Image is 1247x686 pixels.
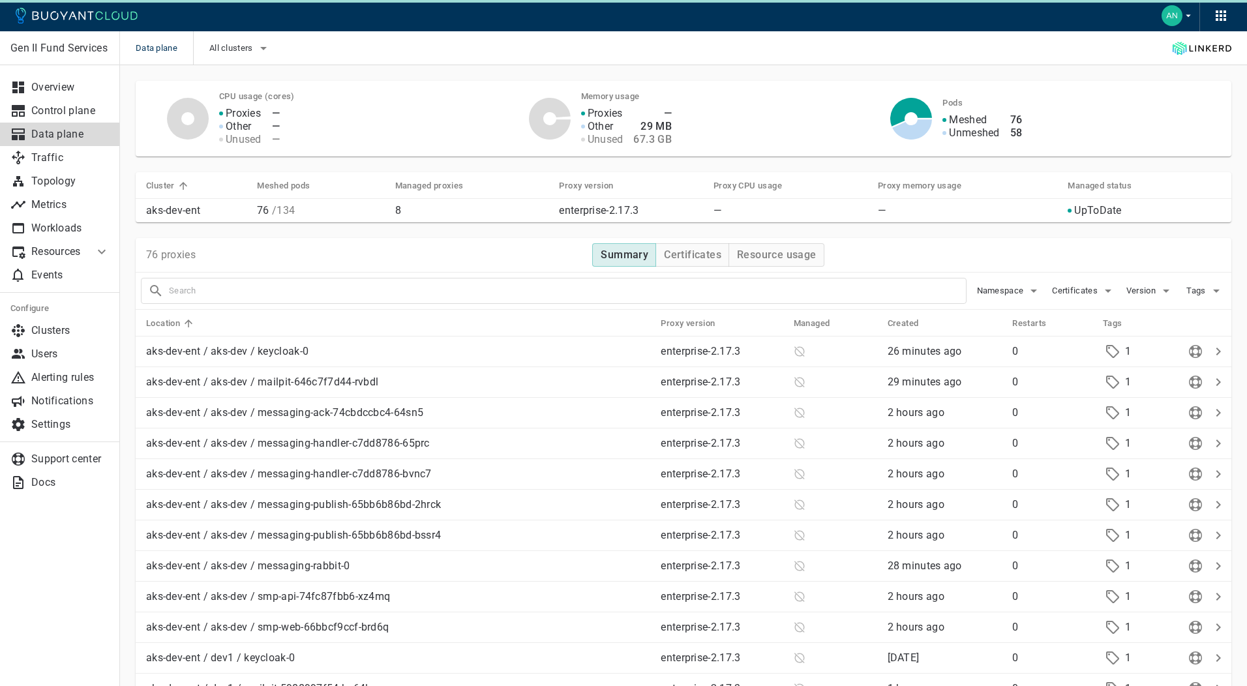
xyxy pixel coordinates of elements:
span: Send diagnostics to Buoyant [1186,652,1205,663]
p: UpToDate [1074,204,1121,217]
p: 0 [1012,376,1092,389]
h4: 29 MB [633,120,672,133]
button: Certificates [655,243,729,267]
p: Traffic [31,151,110,164]
p: 1 [1125,590,1131,603]
h5: Meshed pods [257,181,310,191]
relative-time: 2 hours ago [888,590,944,603]
p: Overview [31,81,110,94]
p: aks-dev-ent / aks-dev / messaging-ack-74cbdccbc4-64sn5 [146,406,650,419]
h5: Location [146,318,180,329]
relative-time: 2 hours ago [888,529,944,541]
p: enterprise-2.17.3 [661,345,783,358]
span: Tue, 23 Sep 2025 15:13:26 GMT-5 / Tue, 23 Sep 2025 20:13:26 UTC [888,559,962,572]
p: 1 [1125,498,1131,511]
p: enterprise-2.17.3 [661,376,783,389]
relative-time: 2 hours ago [888,406,944,419]
p: Unmeshed [949,127,999,140]
p: enterprise-2.17.3 [661,590,783,603]
p: enterprise-2.17.3 [661,651,783,664]
button: Summary [592,243,656,267]
h5: Tags [1103,318,1122,329]
p: aks-dev-ent [146,204,247,217]
h4: Resource usage [737,248,817,261]
div: 1 [1103,556,1161,576]
h5: Restarts [1012,318,1046,329]
span: Restarts [1012,318,1063,329]
h4: Certificates [664,248,721,261]
p: aks-dev-ent / aks-dev / keycloak-0 [146,345,650,358]
span: Tags [1103,318,1139,329]
p: 76 [257,204,384,217]
p: 0 [1012,468,1092,481]
p: enterprise-2.17.3 [661,498,783,511]
p: Settings [31,418,110,431]
div: 1 [1103,618,1161,637]
p: Meshed [949,113,987,127]
p: Other [588,120,614,133]
span: Proxy version [661,318,732,329]
p: 76 proxies [146,248,196,261]
span: Send diagnostics to Buoyant [1186,621,1205,632]
p: Proxies [226,107,261,120]
h4: — [272,120,280,133]
p: 0 [1012,621,1092,634]
div: 1 [1103,342,1161,361]
p: Workloads [31,222,110,235]
relative-time: [DATE] [888,651,920,664]
h4: — [272,133,280,146]
button: Tags [1184,281,1226,301]
p: Users [31,348,110,361]
span: Tue, 23 Sep 2025 13:16:04 GMT-5 / Tue, 23 Sep 2025 18:16:04 UTC [888,437,944,449]
p: Unused [588,133,623,146]
p: 0 [1012,590,1092,603]
span: / 134 [269,204,295,216]
span: Certificates [1052,286,1100,296]
span: Tue, 23 Sep 2025 13:15:32 GMT-5 / Tue, 23 Sep 2025 18:15:32 UTC [888,621,944,633]
p: 0 [1012,345,1092,358]
relative-time: 29 minutes ago [888,376,962,388]
p: aks-dev-ent / aks-dev / messaging-publish-65bb6b86bd-bssr4 [146,529,650,542]
p: Control plane [31,104,110,117]
span: Send diagnostics to Buoyant [1186,591,1205,601]
p: — [878,204,1058,217]
span: All clusters [209,43,256,53]
img: Andres Triana [1162,5,1182,26]
p: 1 [1125,437,1131,450]
p: 1 [1125,621,1131,634]
h5: Managed [794,318,830,329]
span: Send diagnostics to Buoyant [1186,468,1205,479]
button: All clusters [209,38,271,58]
p: 1 [1125,376,1131,389]
div: 1 [1103,648,1161,668]
span: Managed proxies [395,180,481,192]
input: Search [169,282,966,300]
p: aks-dev-ent / dev1 / keycloak-0 [146,651,650,664]
p: enterprise-2.17.3 [661,437,783,450]
button: Resource usage [729,243,824,267]
span: Proxy version [559,180,630,192]
p: Gen II Fund Services [10,42,109,55]
p: 1 [1125,345,1131,358]
p: — [714,204,867,217]
p: Other [226,120,252,133]
p: aks-dev-ent / aks-dev / messaging-handler-c7dd8786-bvnc7 [146,468,650,481]
span: Tue, 23 Sep 2025 15:11:56 GMT-5 / Tue, 23 Sep 2025 20:11:56 UTC [888,376,962,388]
p: enterprise-2.17.3 [661,621,783,634]
h5: Cluster [146,181,175,191]
span: Tags [1186,286,1208,296]
p: aks-dev-ent / aks-dev / mailpit-646c7f7d44-rvbdl [146,376,650,389]
p: Alerting rules [31,371,110,384]
div: 1 [1103,434,1161,453]
button: Certificates [1052,281,1116,301]
span: Send diagnostics to Buoyant [1186,499,1205,509]
h4: Summary [601,248,648,261]
p: Events [31,269,110,282]
span: Tue, 23 Sep 2025 13:15:31 GMT-5 / Tue, 23 Sep 2025 18:15:31 UTC [888,590,944,603]
p: 1 [1125,651,1131,664]
h5: Proxy CPU usage [714,181,782,191]
h5: Proxy version [661,318,715,329]
p: Metrics [31,198,110,211]
h5: Configure [10,303,110,314]
span: Tue, 23 Sep 2025 15:14:55 GMT-5 / Tue, 23 Sep 2025 20:14:55 UTC [888,345,962,357]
